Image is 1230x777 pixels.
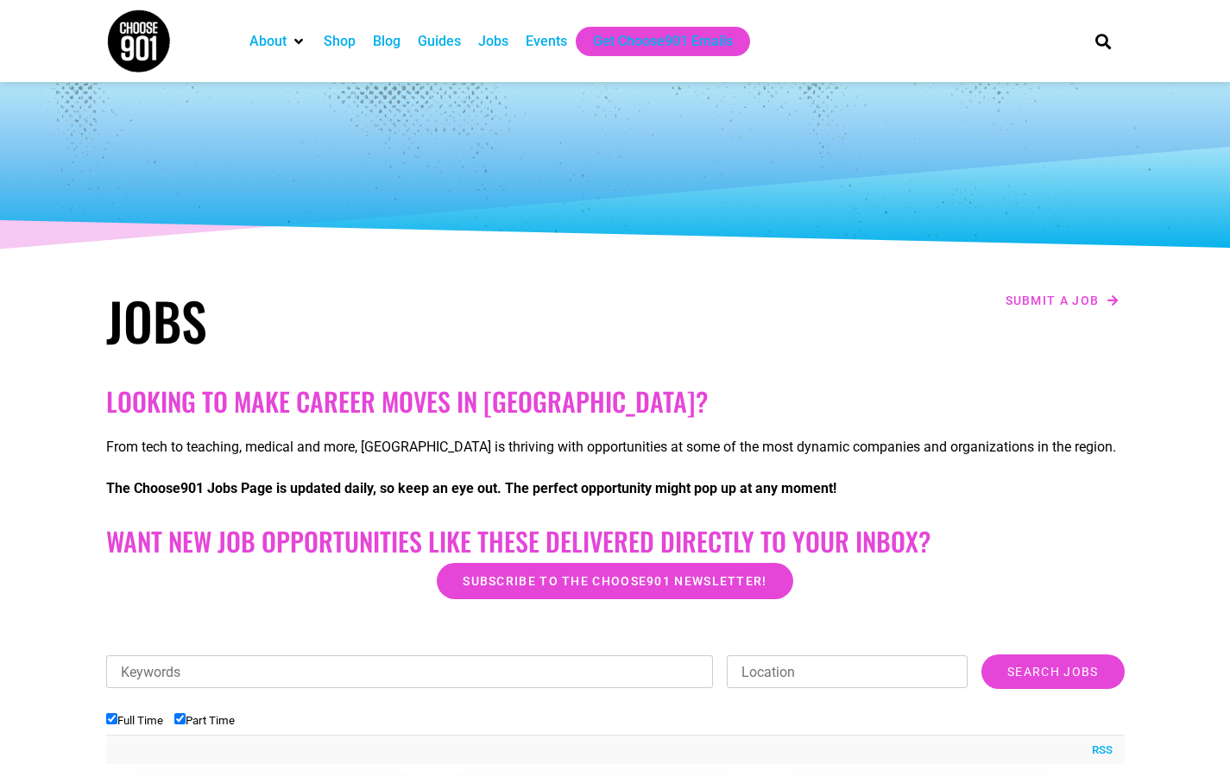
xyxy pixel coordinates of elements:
[106,714,163,727] label: Full Time
[373,31,401,52] a: Blog
[249,31,287,52] a: About
[981,654,1124,689] input: Search Jobs
[418,31,461,52] a: Guides
[1083,742,1113,759] a: RSS
[241,27,1066,56] nav: Main nav
[727,655,968,688] input: Location
[106,713,117,724] input: Full Time
[106,526,1125,557] h2: Want New Job Opportunities like these Delivered Directly to your Inbox?
[593,31,733,52] a: Get Choose901 Emails
[526,31,567,52] a: Events
[324,31,356,52] a: Shop
[106,386,1125,417] h2: Looking to make career moves in [GEOGRAPHIC_DATA]?
[106,289,607,351] h1: Jobs
[1006,294,1100,306] span: Submit a job
[1000,289,1125,312] a: Submit a job
[174,713,186,724] input: Part Time
[106,437,1125,458] p: From tech to teaching, medical and more, [GEOGRAPHIC_DATA] is thriving with opportunities at some...
[463,575,766,587] span: Subscribe to the Choose901 newsletter!
[106,480,836,496] strong: The Choose901 Jobs Page is updated daily, so keep an eye out. The perfect opportunity might pop u...
[437,563,792,599] a: Subscribe to the Choose901 newsletter!
[174,714,235,727] label: Part Time
[241,27,315,56] div: About
[478,31,508,52] a: Jobs
[106,655,714,688] input: Keywords
[1088,27,1117,55] div: Search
